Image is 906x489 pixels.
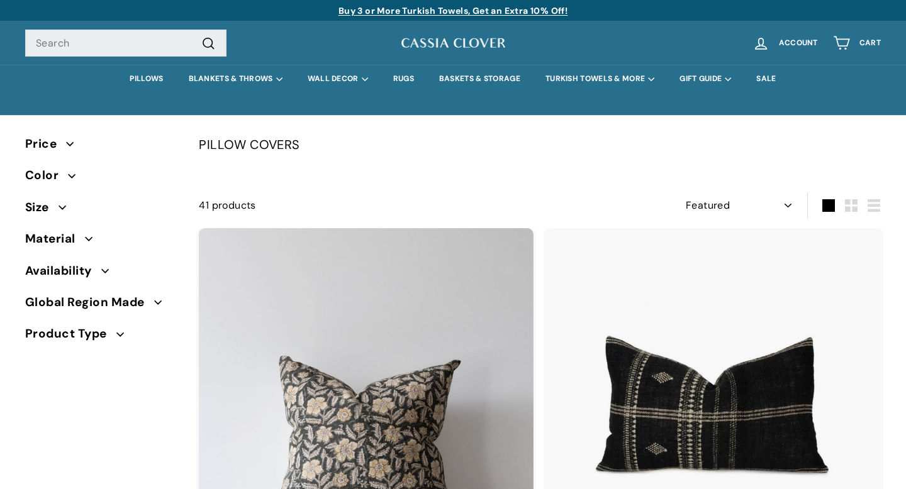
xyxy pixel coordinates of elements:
[338,5,568,16] a: Buy 3 or More Turkish Towels, Get an Extra 10% Off!
[25,198,59,217] span: Size
[25,324,116,343] span: Product Type
[25,321,179,353] button: Product Type
[176,65,295,93] summary: BLANKETS & THROWS
[295,65,381,93] summary: WALL DECOR
[25,258,179,290] button: Availability
[25,293,154,312] span: Global Region Made
[744,65,788,93] a: SALE
[745,25,825,62] a: Account
[25,195,179,226] button: Size
[25,135,66,153] span: Price
[779,39,818,47] span: Account
[199,197,540,214] div: 41 products
[25,163,179,194] button: Color
[117,65,176,93] a: PILLOWS
[25,261,101,280] span: Availability
[25,166,68,185] span: Color
[25,290,179,321] button: Global Region Made
[825,25,888,62] a: Cart
[25,30,226,57] input: Search
[25,229,85,248] span: Material
[859,39,881,47] span: Cart
[427,65,533,93] a: BASKETS & STORAGE
[381,65,427,93] a: RUGS
[25,131,179,163] button: Price
[533,65,667,93] summary: TURKISH TOWELS & MORE
[667,65,744,93] summary: GIFT GUIDE
[25,226,179,258] button: Material
[199,135,881,155] div: PILLOW COVERS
